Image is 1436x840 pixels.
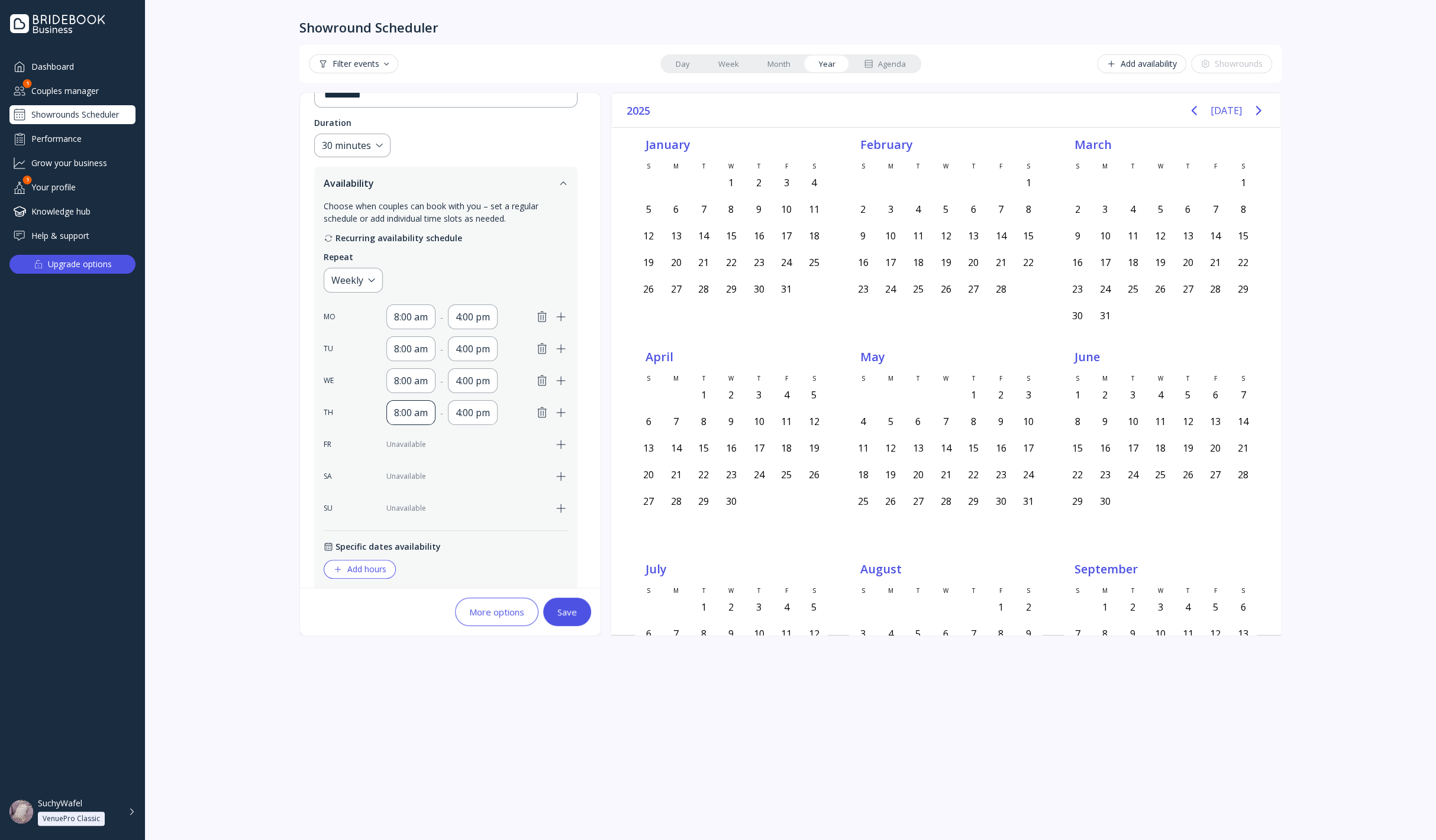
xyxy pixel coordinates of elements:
div: M [1092,161,1119,171]
div: Wednesday, May 28, 2025 [937,492,954,510]
div: Saturday, September 6, 2025 [1234,598,1252,616]
div: Add availability [1106,59,1177,69]
div: Sunday, June 29, 2025 [1069,492,1086,510]
div: Tuesday, July 8, 2025 [695,625,712,643]
button: Upgrade options [9,255,135,274]
button: Filter events [309,54,398,73]
div: Monday, January 20, 2025 [667,254,685,271]
div: Monday, June 16, 2025 [1096,439,1114,457]
a: Your profile1 [9,177,135,197]
div: Saturday, May 17, 2025 [1019,439,1037,457]
div: Thursday, March 6, 2025 [1179,200,1197,218]
div: Saturday, March 8, 2025 [1234,200,1252,218]
div: Saturday, August 2, 2025 [1019,598,1037,616]
div: Tuesday, February 11, 2025 [909,227,927,245]
div: Save [557,607,577,617]
div: Monday, September 1, 2025 [1096,598,1114,616]
div: Monday, May 12, 2025 [882,439,899,457]
div: Saturday, July 12, 2025 [805,625,823,643]
div: Tuesday, September 9, 2025 [1124,625,1141,643]
div: Monday, March 10, 2025 [1096,227,1114,245]
div: Wednesday, June 25, 2025 [1151,466,1169,484]
div: Friday, May 9, 2025 [992,413,1010,430]
div: Thursday, February 27, 2025 [964,280,982,298]
div: Tuesday, January 21, 2025 [695,254,712,271]
div: Sunday, April 20, 2025 [640,466,657,484]
div: T [960,161,988,171]
div: Thursday, June 26, 2025 [1179,466,1197,484]
div: Friday, February 14, 2025 [992,227,1010,245]
div: M [662,161,690,171]
div: Sunday, June 1, 2025 [1069,386,1086,404]
div: Monday, February 17, 2025 [882,254,899,271]
div: T [1119,161,1147,171]
div: T [905,161,932,171]
div: Friday, March 7, 2025 [1206,200,1224,218]
div: Monday, February 3, 2025 [882,200,899,218]
div: Wednesday, February 19, 2025 [937,254,954,271]
div: Sunday, May 11, 2025 [854,439,872,457]
div: Saturday, June 7, 2025 [1234,386,1252,404]
div: Friday, July 11, 2025 [777,625,795,643]
div: Tuesday, May 6, 2025 [909,413,927,430]
div: Friday, June 20, 2025 [1206,439,1224,457]
div: Thursday, June 5, 2025 [1179,386,1197,404]
div: Monday, March 31, 2025 [1096,307,1114,325]
div: Repeat [324,251,353,263]
div: Sunday, May 4, 2025 [854,413,872,430]
div: Knowledge hub [9,202,135,221]
div: More options [469,607,524,617]
div: Friday, January 24, 2025 [777,254,795,271]
div: M [877,161,905,171]
div: Wednesday, March 19, 2025 [1151,254,1169,271]
div: Thursday, February 13, 2025 [964,227,982,245]
div: Thursday, April 10, 2025 [750,413,768,430]
div: S [1230,161,1257,171]
button: Add availability [1097,54,1186,73]
div: Monday, April 21, 2025 [667,466,685,484]
div: Friday, August 8, 2025 [992,625,1010,643]
div: Monday, February 24, 2025 [882,280,899,298]
div: Saturday, March 22, 2025 [1234,254,1252,271]
div: Showround Scheduler [299,19,438,35]
div: Monday, January 27, 2025 [667,280,685,298]
div: Tuesday, April 1, 2025 [695,386,712,404]
div: Sunday, March 16, 2025 [1069,254,1086,271]
div: Tuesday, June 10, 2025 [1124,413,1141,430]
div: Thursday, July 10, 2025 [750,625,768,643]
div: Friday, January 10, 2025 [777,200,795,218]
a: Couples manager1 [9,81,135,100]
div: Wednesday, March 5, 2025 [1151,200,1169,218]
div: Wednesday, February 26, 2025 [937,280,954,298]
div: Friday, August 1, 2025 [992,598,1010,616]
div: Thursday, May 15, 2025 [964,439,982,457]
div: 8:00 am [394,342,428,356]
div: Saturday, January 25, 2025 [805,254,823,271]
div: Availability [314,200,577,657]
a: Year [805,56,850,72]
div: Thursday, January 9, 2025 [750,200,768,218]
div: Tuesday, March 25, 2025 [1124,280,1141,298]
div: Tuesday, July 1, 2025 [695,598,712,616]
button: [DATE] [1211,100,1242,121]
div: S [800,161,828,171]
div: Thursday, May 8, 2025 [964,413,982,430]
div: F [1202,161,1230,171]
button: 2025 [622,102,657,119]
div: Friday, February 28, 2025 [992,280,1010,298]
div: Tuesday, February 18, 2025 [909,254,927,271]
div: Showrounds [1201,59,1263,69]
button: Previous page [1182,99,1206,122]
div: Sunday, September 7, 2025 [1069,625,1086,643]
div: Thursday, May 1, 2025 [964,386,982,404]
div: S [635,161,663,171]
div: Wednesday, June 18, 2025 [1151,439,1169,457]
div: Sunday, February 2, 2025 [854,200,872,218]
div: Monday, August 4, 2025 [882,625,899,643]
div: Saturday, April 26, 2025 [805,466,823,484]
div: 1 [23,79,32,88]
a: Help & support [9,226,135,245]
div: Tuesday, March 4, 2025 [1124,200,1141,218]
div: Couples manager [9,81,135,100]
div: Friday, February 7, 2025 [992,200,1010,218]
